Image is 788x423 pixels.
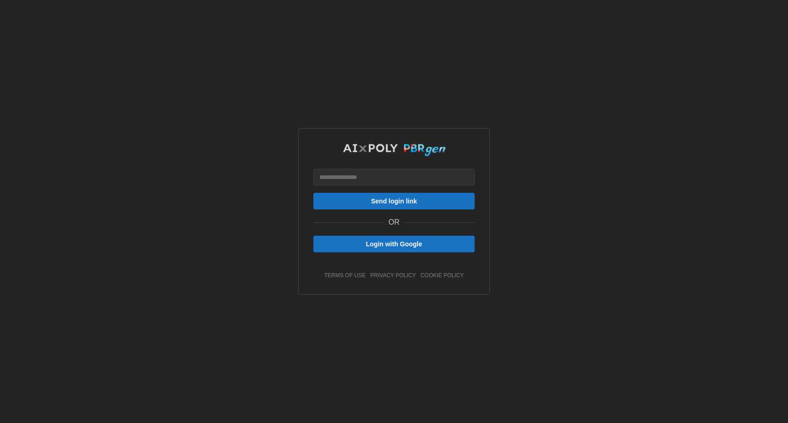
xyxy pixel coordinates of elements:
span: Login with Google [366,236,422,252]
a: privacy policy [370,272,416,280]
p: OR [388,217,400,228]
span: Send login link [371,193,417,209]
button: Send login link [313,193,475,209]
button: Login with Google [313,236,475,252]
a: terms of use [324,272,366,280]
img: AIxPoly PBRgen [342,143,446,157]
a: cookie policy [420,272,464,280]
